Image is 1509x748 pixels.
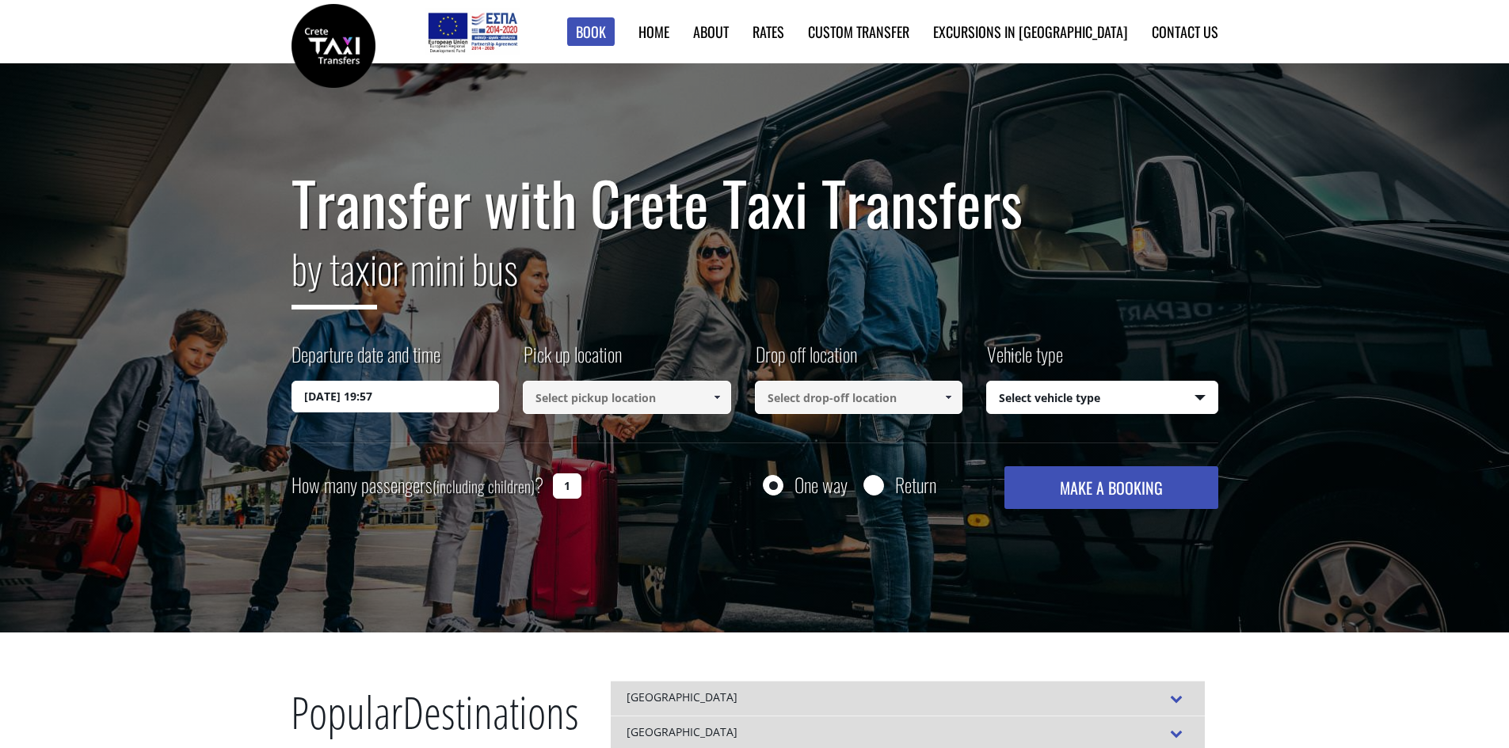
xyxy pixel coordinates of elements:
[986,340,1063,381] label: Vehicle type
[936,381,962,414] a: Show All Items
[611,681,1205,716] div: [GEOGRAPHIC_DATA]
[808,21,909,42] a: Custom Transfer
[523,381,731,414] input: Select pickup location
[425,8,520,55] img: e-bannersEUERDF180X90.jpg
[987,382,1217,415] span: Select vehicle type
[433,474,535,498] small: (including children)
[753,21,784,42] a: Rates
[292,4,375,88] img: Crete Taxi Transfers | Safe Taxi Transfer Services from to Heraklion Airport, Chania Airport, Ret...
[703,381,730,414] a: Show All Items
[933,21,1128,42] a: Excursions in [GEOGRAPHIC_DATA]
[1004,466,1217,509] button: MAKE A BOOKING
[755,381,963,414] input: Select drop-off location
[895,475,936,495] label: Return
[523,340,622,381] label: Pick up location
[292,340,440,381] label: Departure date and time
[755,340,857,381] label: Drop off location
[292,466,543,505] label: How many passengers ?
[292,236,1218,321] h2: or mini bus
[638,21,669,42] a: Home
[567,17,615,47] a: Book
[292,238,377,309] span: by taxi
[795,475,848,495] label: One way
[693,21,729,42] a: About
[292,36,375,52] a: Crete Taxi Transfers | Safe Taxi Transfer Services from to Heraklion Airport, Chania Airport, Ret...
[292,169,1218,236] h1: Transfer with Crete Taxi Transfers
[1152,21,1218,42] a: Contact us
